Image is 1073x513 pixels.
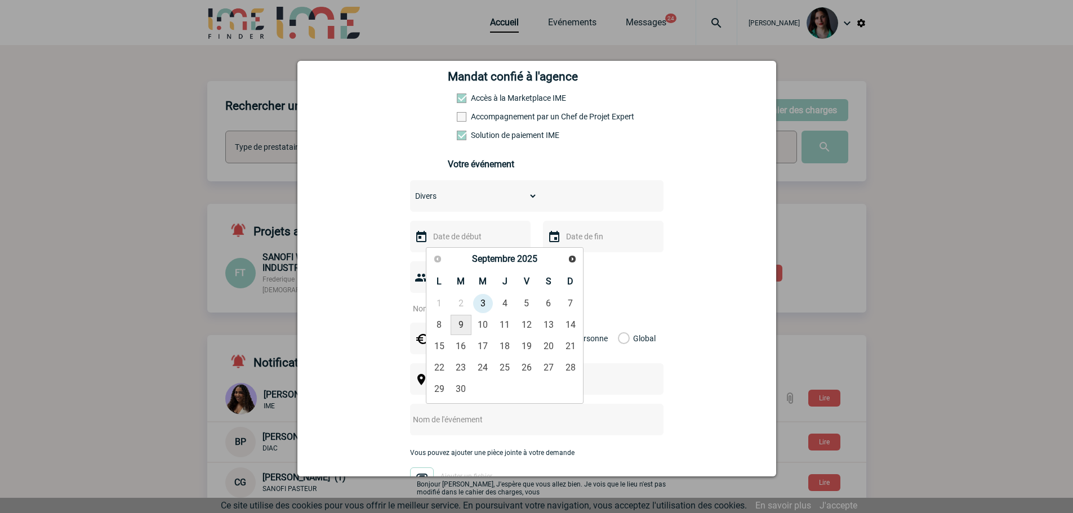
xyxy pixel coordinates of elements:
a: 21 [560,336,581,356]
a: 25 [495,358,515,378]
input: Date de fin [563,229,641,244]
a: 18 [495,336,515,356]
a: 13 [538,315,559,335]
a: 29 [429,379,449,399]
label: Prestation payante [457,112,506,121]
a: 24 [473,358,493,378]
span: Mardi [457,276,465,287]
span: Lundi [437,276,442,287]
label: Conformité aux process achat client, Prise en charge de la facturation, Mutualisation de plusieur... [457,131,506,140]
span: Mercredi [479,276,487,287]
a: 30 [451,379,471,399]
span: Vendredi [524,276,529,287]
label: Accès à la Marketplace IME [457,93,506,102]
a: 17 [473,336,493,356]
span: Jeudi [502,276,507,287]
a: 16 [451,336,471,356]
span: Suivant [568,255,577,264]
span: Septembre [472,253,515,264]
span: Dimanche [567,276,573,287]
a: Suivant [564,251,580,267]
label: Global [618,323,625,354]
input: Date de début [430,229,508,244]
a: 23 [451,358,471,378]
a: 14 [560,315,581,335]
a: 28 [560,358,581,378]
a: 9 [451,315,471,335]
a: 5 [517,293,537,314]
span: 2025 [517,253,537,264]
span: Ajouter un fichier [440,472,492,480]
a: 22 [429,358,449,378]
a: 20 [538,336,559,356]
a: 7 [560,293,581,314]
a: 6 [538,293,559,314]
a: 19 [517,336,537,356]
a: 3 [473,293,493,314]
a: 12 [517,315,537,335]
a: 8 [429,315,449,335]
input: Nombre de participants [410,301,516,316]
p: Vous pouvez ajouter une pièce jointe à votre demande [410,449,664,457]
span: Samedi [546,276,551,287]
a: 11 [495,315,515,335]
a: 4 [495,293,515,314]
input: Nom de l'événement [410,412,634,427]
a: 27 [538,358,559,378]
h4: Mandat confié à l'agence [448,70,578,83]
a: 10 [473,315,493,335]
a: 26 [517,358,537,378]
h3: Votre événement [448,159,625,169]
a: 15 [429,336,449,356]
